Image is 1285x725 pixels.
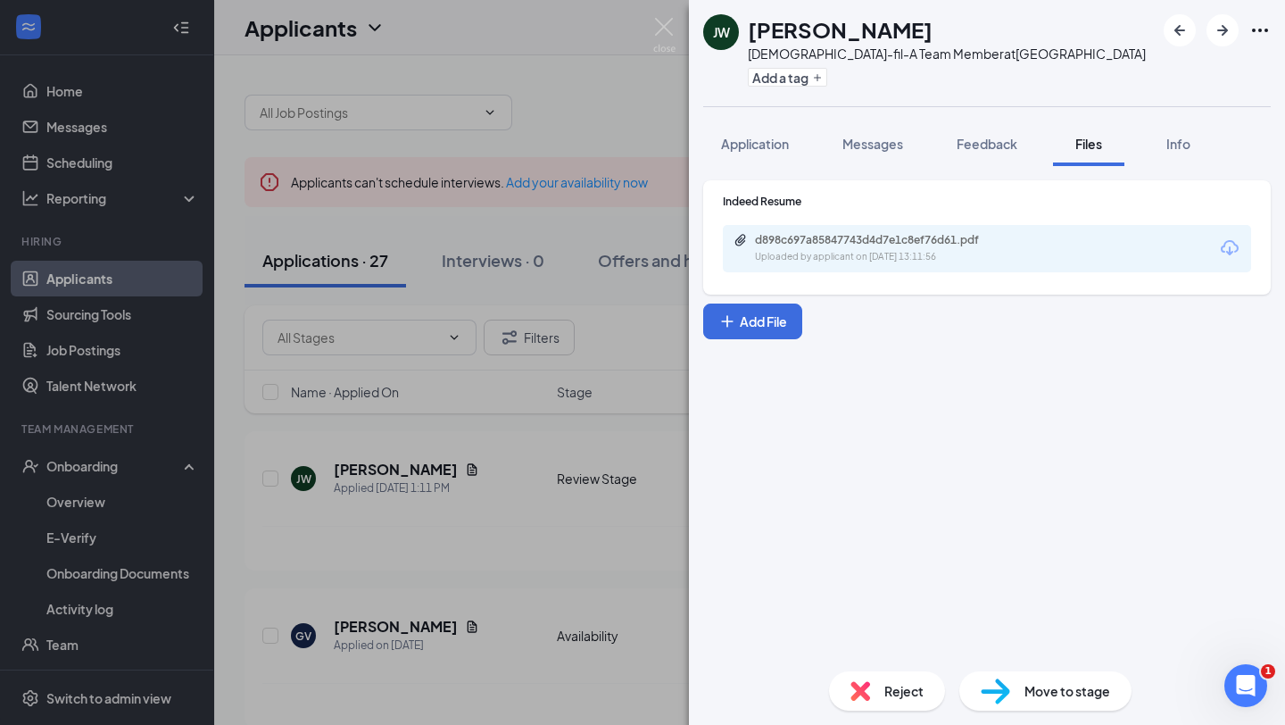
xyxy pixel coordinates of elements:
svg: Plus [718,312,736,330]
span: 1 [1261,664,1275,679]
button: ArrowRight [1206,14,1239,46]
span: Files [1075,136,1102,152]
span: Move to stage [1024,681,1110,701]
button: PlusAdd a tag [748,68,827,87]
div: Indeed Resume [723,194,1251,209]
span: Reject [884,681,924,701]
span: Messages [842,136,903,152]
button: Add FilePlus [703,304,802,339]
svg: ArrowLeftNew [1169,20,1190,41]
span: Application [721,136,789,152]
span: Feedback [957,136,1017,152]
svg: ArrowRight [1212,20,1233,41]
svg: Plus [812,72,823,83]
h1: [PERSON_NAME] [748,14,933,45]
div: d898c697a85847743d4d7e1c8ef76d61.pdf [755,233,1005,247]
iframe: Intercom live chat [1224,664,1267,707]
a: Paperclipd898c697a85847743d4d7e1c8ef76d61.pdfUploaded by applicant on [DATE] 13:11:56 [734,233,1023,264]
svg: Download [1219,237,1240,259]
button: ArrowLeftNew [1164,14,1196,46]
div: JW [713,23,730,41]
svg: Paperclip [734,233,748,247]
div: Uploaded by applicant on [DATE] 13:11:56 [755,250,1023,264]
div: [DEMOGRAPHIC_DATA]-fil-A Team Member at [GEOGRAPHIC_DATA] [748,45,1146,62]
svg: Ellipses [1249,20,1271,41]
span: Info [1166,136,1190,152]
